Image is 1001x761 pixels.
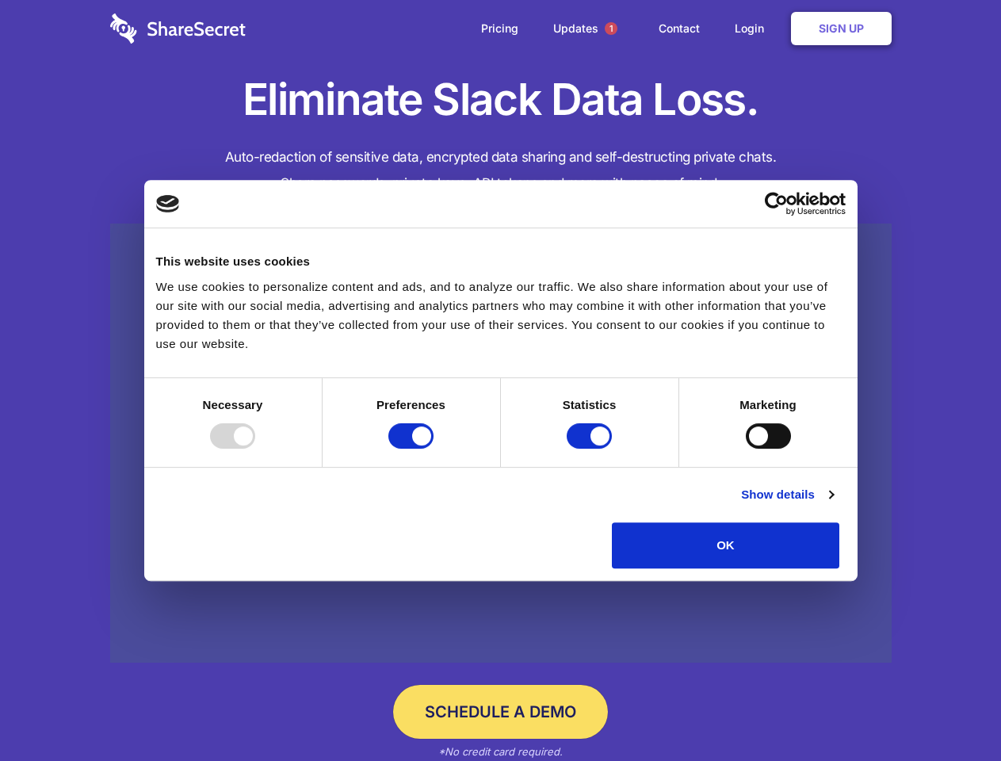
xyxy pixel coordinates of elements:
a: Login [719,4,788,53]
span: 1 [605,22,617,35]
div: We use cookies to personalize content and ads, and to analyze our traffic. We also share informat... [156,277,846,354]
img: logo [156,195,180,212]
a: Contact [643,4,716,53]
strong: Statistics [563,398,617,411]
a: Wistia video thumbnail [110,224,892,663]
strong: Preferences [376,398,445,411]
button: OK [612,522,839,568]
h4: Auto-redaction of sensitive data, encrypted data sharing and self-destructing private chats. Shar... [110,144,892,197]
em: *No credit card required. [438,745,563,758]
h1: Eliminate Slack Data Loss. [110,71,892,128]
a: Usercentrics Cookiebot - opens in a new window [707,192,846,216]
a: Pricing [465,4,534,53]
a: Schedule a Demo [393,685,608,739]
div: This website uses cookies [156,252,846,271]
strong: Necessary [203,398,263,411]
strong: Marketing [739,398,797,411]
a: Sign Up [791,12,892,45]
img: logo-wordmark-white-trans-d4663122ce5f474addd5e946df7df03e33cb6a1c49d2221995e7729f52c070b2.svg [110,13,246,44]
a: Show details [741,485,833,504]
